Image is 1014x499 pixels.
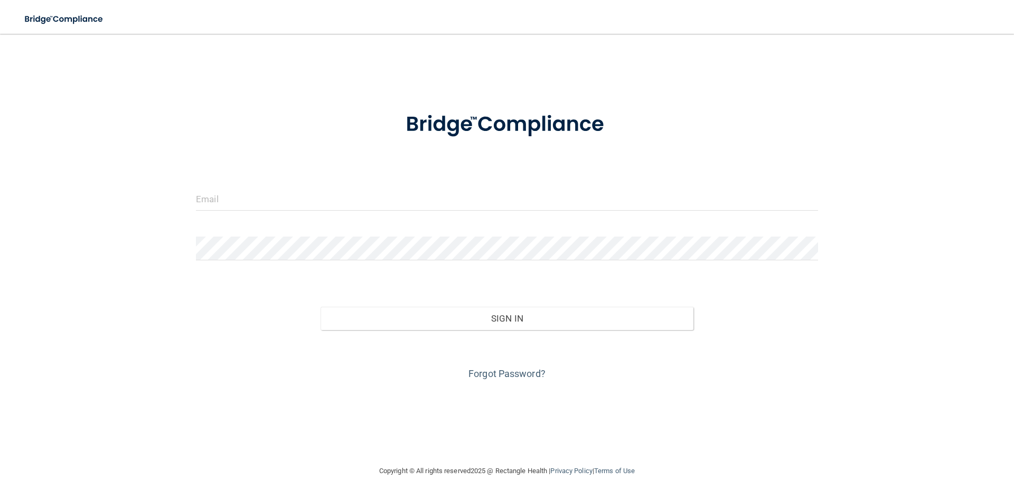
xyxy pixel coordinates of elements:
[384,97,630,152] img: bridge_compliance_login_screen.278c3ca4.svg
[314,454,700,488] div: Copyright © All rights reserved 2025 @ Rectangle Health | |
[16,8,113,30] img: bridge_compliance_login_screen.278c3ca4.svg
[321,307,694,330] button: Sign In
[468,368,546,379] a: Forgot Password?
[550,467,592,475] a: Privacy Policy
[594,467,635,475] a: Terms of Use
[196,187,818,211] input: Email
